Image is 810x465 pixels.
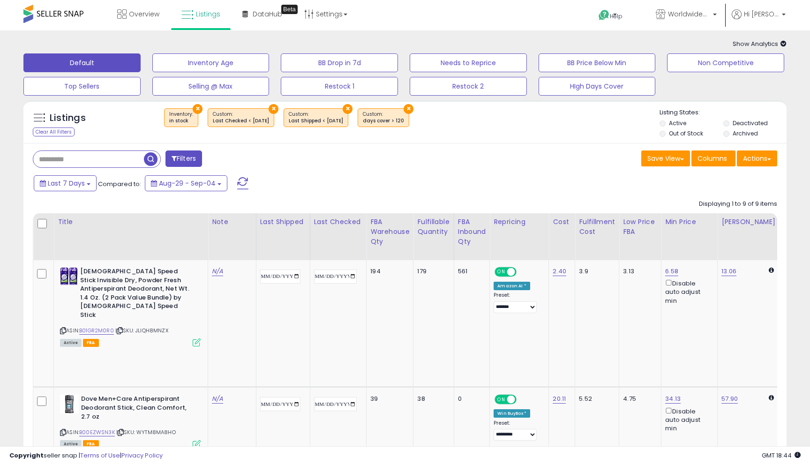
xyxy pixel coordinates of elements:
[212,267,223,276] a: N/A
[145,175,227,191] button: Aug-29 - Sep-04
[152,53,270,72] button: Inventory Age
[256,213,310,260] th: CSV column name: cust_attr_1_Last Shipped
[60,339,82,347] span: All listings currently available for purchase on Amazon
[159,179,216,188] span: Aug-29 - Sep-04
[665,394,681,404] a: 34.13
[691,150,735,166] button: Columns
[669,119,686,127] label: Active
[212,217,252,227] div: Note
[417,217,450,237] div: Fulfillable Quantity
[370,267,406,276] div: 194
[668,9,710,19] span: WorldwideSuperStore
[591,2,641,30] a: Help
[762,451,801,460] span: 2025-09-12 18:44 GMT
[721,267,736,276] a: 13.06
[80,267,194,322] b: [DEMOGRAPHIC_DATA] Speed Stick Invisible Dry, Powder Fresh Antiperspirant Deodorant, Net Wt. 1.4 ...
[598,9,610,21] i: Get Help
[9,451,163,460] div: seller snap | |
[83,339,99,347] span: FBA
[495,396,507,404] span: ON
[60,267,201,345] div: ASIN:
[83,440,99,448] span: FBA
[410,53,527,72] button: Needs to Reprice
[494,282,530,290] div: Amazon AI *
[553,217,571,227] div: Cost
[458,267,483,276] div: 561
[553,394,566,404] a: 20.11
[81,395,195,423] b: Dove Men+Care Antiperspirant Deodorant Stick, Clean Comfort, 2.7 oz
[281,77,398,96] button: Restock 1
[623,267,654,276] div: 3.13
[623,395,654,403] div: 4.75
[281,53,398,72] button: BB Drop in 7d
[553,267,566,276] a: 2.40
[660,108,786,117] p: Listing States:
[733,39,787,48] span: Show Analytics
[169,118,193,124] div: in stock
[610,12,622,20] span: Help
[33,127,75,136] div: Clear All Filters
[458,395,483,403] div: 0
[79,327,114,335] a: B01GR2M0R0
[733,119,768,127] label: Deactivated
[737,150,777,166] button: Actions
[50,112,86,125] h5: Listings
[196,9,220,19] span: Listings
[669,129,703,137] label: Out of Stock
[370,395,406,403] div: 39
[116,428,176,436] span: | SKU: WYTM8MA8HO
[23,77,141,96] button: Top Sellers
[494,292,541,313] div: Preset:
[23,53,141,72] button: Default
[721,217,777,227] div: [PERSON_NAME]
[458,217,486,247] div: FBA inbound Qty
[417,267,446,276] div: 179
[80,451,120,460] a: Terms of Use
[732,9,786,30] a: Hi [PERSON_NAME]
[213,111,269,125] span: Custom:
[699,200,777,209] div: Displaying 1 to 9 of 9 items
[169,111,193,125] span: Inventory :
[60,267,78,286] img: 51KijwOx9GL._SL40_.jpg
[410,77,527,96] button: Restock 2
[363,111,404,125] span: Custom:
[269,104,278,114] button: ×
[539,53,656,72] button: BB Price Below Min
[495,268,507,276] span: ON
[623,217,657,237] div: Low Price FBA
[129,9,159,19] span: Overview
[48,179,85,188] span: Last 7 Days
[98,180,141,188] span: Compared to:
[281,5,298,14] div: Tooltip anchor
[9,451,44,460] strong: Copyright
[721,394,738,404] a: 57.90
[665,278,710,305] div: Disable auto adjust min
[314,217,363,227] div: Last Checked
[733,129,758,137] label: Archived
[515,396,530,404] span: OFF
[697,154,727,163] span: Columns
[417,395,446,403] div: 38
[310,213,367,260] th: CSV column name: cust_attr_2_Last Checked
[641,150,690,166] button: Save View
[212,394,223,404] a: N/A
[213,118,269,124] div: Last Checked < [DATE]
[115,327,168,334] span: | SKU: JLIQH8MNZX
[667,53,784,72] button: Non Competitive
[579,395,612,403] div: 5.52
[370,217,409,247] div: FBA Warehouse Qty
[60,395,79,413] img: 41ci+pwPtnL._SL40_.jpg
[515,268,530,276] span: OFF
[494,420,541,441] div: Preset:
[494,409,530,418] div: Win BuyBox *
[289,111,343,125] span: Custom:
[363,118,404,124] div: days cover > 120
[152,77,270,96] button: Selling @ Max
[165,150,202,167] button: Filters
[343,104,352,114] button: ×
[404,104,413,114] button: ×
[539,77,656,96] button: HIgh Days Cover
[665,217,713,227] div: Min Price
[253,9,282,19] span: DataHub
[79,428,115,436] a: B00EZWSN3K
